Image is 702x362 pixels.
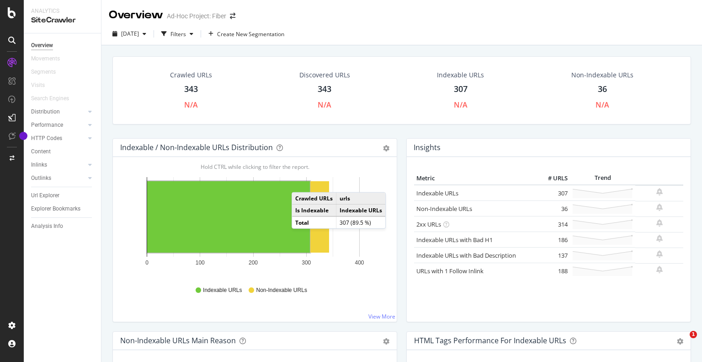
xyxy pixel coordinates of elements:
[31,41,95,50] a: Overview
[145,259,149,266] text: 0
[31,147,95,157] a: Content
[416,189,458,197] a: Indexable URLs
[158,27,197,41] button: Filters
[31,204,80,214] div: Explorer Bookmarks
[656,188,663,195] div: bell-plus
[596,100,609,110] div: N/A
[256,286,307,294] span: Non-Indexable URLs
[336,193,386,205] td: urls
[31,222,63,231] div: Analysis Info
[368,313,395,320] a: View More
[31,160,85,170] a: Inlinks
[414,336,566,345] div: HTML Tags Performance for Indexable URLs
[203,286,242,294] span: Indexable URLs
[19,132,27,140] div: Tooltip anchor
[31,204,95,214] a: Explorer Bookmarks
[533,172,570,185] th: # URLS
[570,172,635,185] th: Trend
[31,173,51,183] div: Outlinks
[292,193,336,205] td: Crawled URLs
[671,331,693,353] iframe: Intercom live chat
[31,120,85,130] a: Performance
[292,216,336,228] td: Total
[302,259,311,266] text: 300
[31,81,54,90] a: Visits
[656,204,663,211] div: bell-plus
[533,216,570,232] td: 314
[336,216,386,228] td: 307 (89.5 %)
[336,204,386,216] td: Indexable URLs
[416,205,472,213] a: Non-Indexable URLs
[31,7,94,15] div: Analytics
[121,30,139,38] span: 2025 Sep. 9th
[383,338,389,345] div: gear
[31,94,78,103] a: Search Engines
[414,141,441,154] h4: Insights
[656,266,663,273] div: bell-plus
[533,248,570,263] td: 137
[416,251,516,259] a: Indexable URLs with Bad Description
[31,173,85,183] a: Outlinks
[31,160,47,170] div: Inlinks
[355,259,364,266] text: 400
[31,15,94,26] div: SiteCrawler
[656,219,663,227] div: bell-plus
[184,83,198,95] div: 343
[383,145,389,151] div: gear
[120,172,386,278] svg: A chart.
[170,70,212,80] div: Crawled URLs
[31,120,63,130] div: Performance
[299,70,350,80] div: Discovered URLs
[454,100,468,110] div: N/A
[31,107,85,117] a: Distribution
[170,30,186,38] div: Filters
[533,263,570,279] td: 188
[571,70,633,80] div: Non-Indexable URLs
[437,70,484,80] div: Indexable URLs
[31,67,65,77] a: Segments
[184,100,198,110] div: N/A
[533,201,570,216] td: 36
[31,54,60,64] div: Movements
[31,134,62,143] div: HTTP Codes
[598,83,607,95] div: 36
[230,13,235,19] div: arrow-right-arrow-left
[533,185,570,201] td: 307
[31,191,95,200] a: Url Explorer
[249,259,258,266] text: 200
[205,27,288,41] button: Create New Segmentation
[414,172,533,185] th: Metric
[31,67,56,77] div: Segments
[533,232,570,248] td: 186
[690,331,697,338] span: 1
[109,27,150,41] button: [DATE]
[318,83,331,95] div: 343
[31,222,95,231] a: Analysis Info
[656,250,663,258] div: bell-plus
[656,235,663,242] div: bell-plus
[120,143,273,152] div: Indexable / Non-Indexable URLs Distribution
[454,83,468,95] div: 307
[120,336,236,345] div: Non-Indexable URLs Main Reason
[217,30,284,38] span: Create New Segmentation
[31,107,60,117] div: Distribution
[167,11,226,21] div: Ad-Hoc Project: Fiber
[31,81,45,90] div: Visits
[31,54,69,64] a: Movements
[318,100,331,110] div: N/A
[31,134,85,143] a: HTTP Codes
[196,259,205,266] text: 100
[292,204,336,216] td: Is Indexable
[416,220,441,228] a: 2xx URLs
[31,41,53,50] div: Overview
[31,147,51,157] div: Content
[31,191,59,200] div: Url Explorer
[31,94,69,103] div: Search Engines
[416,236,493,244] a: Indexable URLs with Bad H1
[109,7,163,23] div: Overview
[416,267,484,275] a: URLs with 1 Follow Inlink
